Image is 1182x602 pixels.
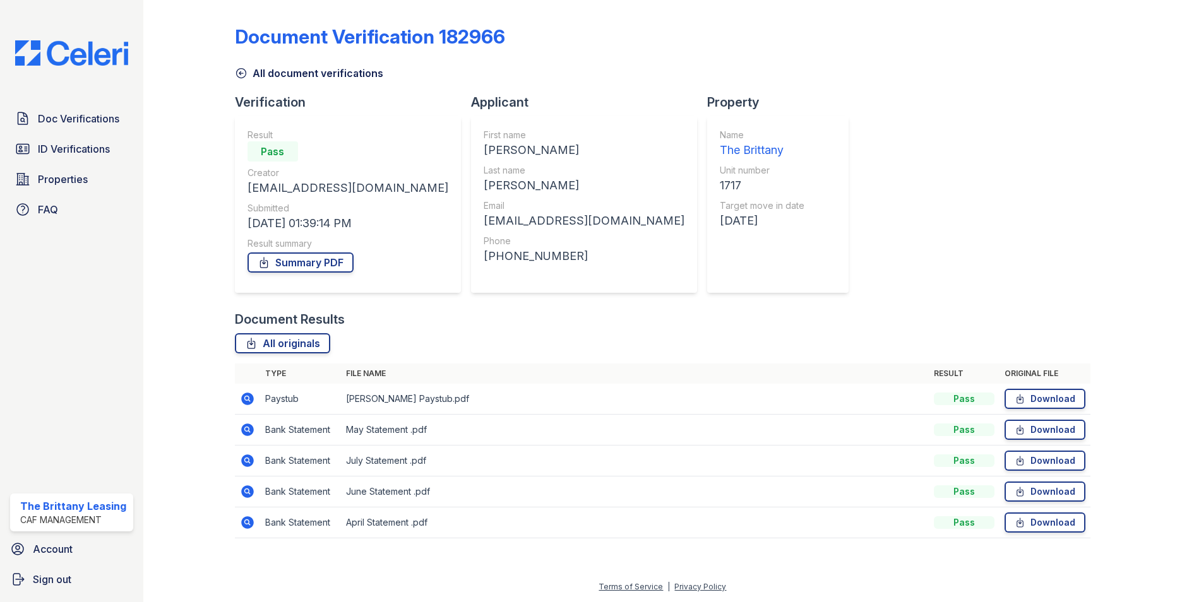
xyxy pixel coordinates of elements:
a: All originals [235,333,330,353]
div: Pass [934,516,994,529]
div: Pass [934,423,994,436]
div: Result [248,129,448,141]
a: Download [1005,420,1085,440]
div: Pass [934,485,994,498]
div: Creator [248,167,448,179]
div: Result summary [248,237,448,250]
div: Submitted [248,202,448,215]
a: Download [1005,481,1085,502]
div: Target move in date [720,199,804,212]
a: Download [1005,451,1085,471]
div: Verification [235,93,471,111]
a: Terms of Service [599,582,663,591]
div: Pass [934,392,994,405]
div: [PHONE_NUMBER] [484,247,684,265]
div: Unit number [720,164,804,177]
div: Phone [484,235,684,247]
a: Doc Verifications [10,106,133,131]
div: Document Verification 182966 [235,25,505,48]
th: File name [341,363,929,384]
div: Last name [484,164,684,177]
span: FAQ [38,202,58,217]
div: Pass [934,454,994,467]
span: Doc Verifications [38,111,119,126]
div: Property [707,93,859,111]
div: [PERSON_NAME] [484,177,684,194]
div: [DATE] [720,212,804,230]
a: Privacy Policy [674,582,726,591]
td: Bank Statement [260,446,341,476]
a: Download [1005,389,1085,409]
a: All document verifications [235,66,383,81]
div: [EMAIL_ADDRESS][DOMAIN_NAME] [484,212,684,230]
div: Pass [248,141,298,162]
a: Account [5,536,138,562]
div: Name [720,129,804,141]
th: Type [260,363,341,384]
td: Bank Statement [260,415,341,446]
div: The Brittany [720,141,804,159]
div: First name [484,129,684,141]
a: ID Verifications [10,136,133,162]
span: ID Verifications [38,141,110,156]
div: Email [484,199,684,212]
a: Name The Brittany [720,129,804,159]
div: [EMAIL_ADDRESS][DOMAIN_NAME] [248,179,448,197]
th: Result [929,363,1000,384]
td: Bank Statement [260,476,341,507]
a: FAQ [10,197,133,222]
div: [DATE] 01:39:14 PM [248,215,448,232]
div: The Brittany Leasing [20,499,126,514]
img: CE_Logo_Blue-a8612792a0a2168367f1c8372b55b34899dd931a85d93a1a3d3e32e68fde9ad4.png [5,40,138,66]
a: Download [1005,512,1085,533]
td: [PERSON_NAME] Paystub.pdf [341,384,929,415]
td: Paystub [260,384,341,415]
div: 1717 [720,177,804,194]
a: Sign out [5,567,138,592]
a: Summary PDF [248,252,354,273]
div: CAF Management [20,514,126,526]
div: [PERSON_NAME] [484,141,684,159]
td: July Statement .pdf [341,446,929,476]
a: Properties [10,167,133,192]
span: Account [33,541,73,557]
div: Applicant [471,93,707,111]
span: Properties [38,172,88,187]
span: Sign out [33,572,71,587]
td: June Statement .pdf [341,476,929,507]
div: | [667,582,670,591]
td: May Statement .pdf [341,415,929,446]
th: Original file [1000,363,1090,384]
td: April Statement .pdf [341,507,929,538]
td: Bank Statement [260,507,341,538]
div: Document Results [235,310,345,328]
iframe: chat widget [1129,552,1169,589]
